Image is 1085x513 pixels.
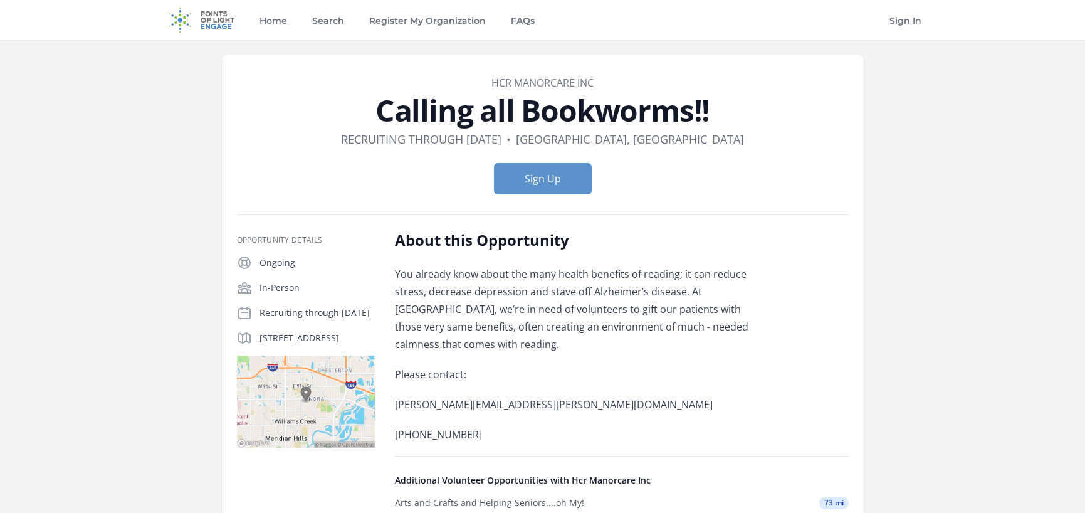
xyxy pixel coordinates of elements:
dd: [GEOGRAPHIC_DATA], [GEOGRAPHIC_DATA] [516,130,744,148]
span: 73 mi [819,497,849,509]
p: In-Person [259,282,375,294]
p: Please contact: [395,366,762,383]
img: Map [237,356,375,448]
div: Arts and Crafts and Helping Seniors....oh My! [395,497,584,509]
p: [PHONE_NUMBER] [395,426,762,443]
div: • [506,130,511,148]
dd: Recruiting through [DATE] [341,130,501,148]
p: [STREET_ADDRESS] [259,332,375,344]
h3: Opportunity Details [237,235,375,245]
a: Hcr Manorcare Inc [491,76,594,90]
h2: About this Opportunity [395,230,762,250]
button: Sign Up [494,163,592,194]
h4: Additional Volunteer Opportunities with Hcr Manorcare Inc [395,474,849,487]
p: [PERSON_NAME][EMAIL_ADDRESS][PERSON_NAME][DOMAIN_NAME] [395,396,762,413]
p: Recruiting through [DATE] [259,307,375,319]
p: You already know about the many health benefits of reading; it can reduce stress, decrease depres... [395,265,762,353]
p: Ongoing [259,256,375,269]
h1: Calling all Bookworms!! [237,95,849,125]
